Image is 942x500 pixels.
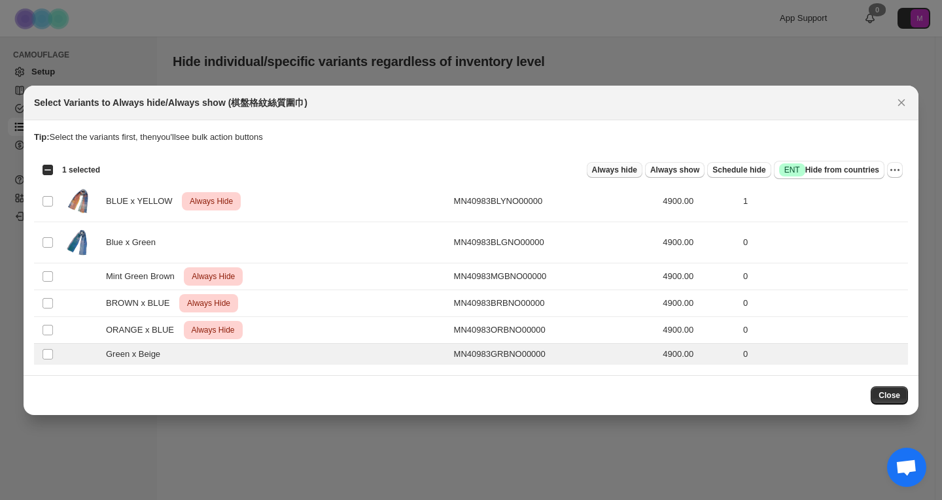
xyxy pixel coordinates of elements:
[774,161,884,179] button: SuccessENTHide from countries
[34,131,908,144] p: Select the variants first, then you'll see bulk action buttons
[62,165,100,175] span: 1 selected
[106,270,182,283] span: Mint Green Brown
[659,263,739,290] td: 4900.00
[106,195,179,208] span: BLUE x YELLOW
[650,165,699,175] span: Always show
[63,185,96,218] img: MN40983_color_BLYNO.jpg
[784,165,800,175] span: ENT
[592,165,637,175] span: Always hide
[739,222,908,263] td: 0
[34,132,50,142] strong: Tip:
[879,390,900,401] span: Close
[189,269,237,284] span: Always Hide
[892,93,911,112] button: Close
[187,193,235,209] span: Always Hide
[779,163,879,176] span: Hide from countries
[871,386,908,405] button: Close
[739,290,908,316] td: 0
[659,222,739,263] td: 4900.00
[106,297,177,310] span: BROWN x BLUE
[189,322,237,338] span: Always Hide
[184,295,233,311] span: Always Hide
[450,343,659,365] td: MN40983GRBNO00000
[450,180,659,222] td: MN40983BLYNO00000
[739,180,908,222] td: 1
[659,290,739,316] td: 4900.00
[63,226,96,259] img: MN40983_color_BLGNO.jpg
[659,343,739,365] td: 4900.00
[450,290,659,316] td: MN40983BRBNO00000
[712,165,765,175] span: Schedule hide
[34,96,307,109] h2: Select Variants to Always hide/Always show (棋盤格紋絲質圍巾)
[106,348,167,361] span: Green x Beige
[739,263,908,290] td: 0
[659,180,739,222] td: 4900.00
[450,316,659,343] td: MN40983ORBNO00000
[450,263,659,290] td: MN40983MGBNO00000
[587,162,642,178] button: Always hide
[645,162,705,178] button: Always show
[739,316,908,343] td: 0
[739,343,908,365] td: 0
[887,162,903,178] button: More actions
[450,222,659,263] td: MN40983BLGNO00000
[707,162,771,178] button: Schedule hide
[659,316,739,343] td: 4900.00
[106,324,181,337] span: ORANGE x BLUE
[106,236,163,249] span: Blue x Green
[887,448,926,487] a: 打開聊天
